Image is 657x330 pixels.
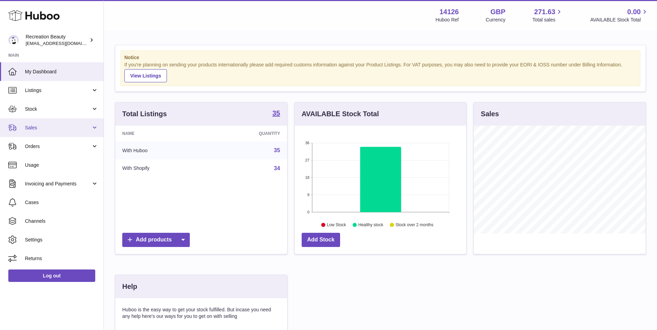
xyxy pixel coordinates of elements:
[115,126,208,141] th: Name
[274,147,280,153] a: 35
[307,193,309,197] text: 9
[25,162,98,168] span: Usage
[124,69,167,82] a: View Listings
[302,233,340,247] a: Add Stock
[436,17,459,23] div: Huboo Ref
[115,159,208,177] td: With Shopify
[272,110,280,117] strong: 35
[25,143,91,150] span: Orders
[327,222,346,227] text: Low Stock
[486,17,506,23] div: Currency
[26,34,88,47] div: Recreation Beauty
[25,181,91,187] span: Invoicing and Payments
[8,35,19,45] img: customercare@recreationbeauty.com
[590,7,649,23] a: 0.00 AVAILABLE Stock Total
[532,7,563,23] a: 271.63 Total sales
[25,237,98,243] span: Settings
[25,68,98,75] span: My Dashboard
[122,282,137,291] h3: Help
[627,7,641,17] span: 0.00
[115,141,208,159] td: With Huboo
[122,306,280,320] p: Huboo is the easy way to get your stock fulfilled. But incase you need any help here's our ways f...
[124,54,637,61] strong: Notice
[396,222,433,227] text: Stock over 2 months
[590,17,649,23] span: AVAILABLE Stock Total
[534,7,555,17] span: 271.63
[440,7,459,17] strong: 14126
[305,141,309,145] text: 36
[532,17,563,23] span: Total sales
[124,62,637,82] div: If you're planning on sending your products internationally please add required customs informati...
[122,233,190,247] a: Add products
[358,222,383,227] text: Healthy stock
[305,175,309,180] text: 18
[25,199,98,206] span: Cases
[307,210,309,214] text: 0
[272,110,280,118] a: 35
[305,158,309,162] text: 27
[8,269,95,282] a: Log out
[490,7,505,17] strong: GBP
[302,109,379,119] h3: AVAILABLE Stock Total
[208,126,287,141] th: Quantity
[25,87,91,94] span: Listings
[122,109,167,119] h3: Total Listings
[26,40,102,46] span: [EMAIL_ADDRESS][DOMAIN_NAME]
[25,106,91,112] span: Stock
[481,109,499,119] h3: Sales
[25,218,98,224] span: Channels
[25,125,91,131] span: Sales
[274,165,280,171] a: 34
[25,255,98,262] span: Returns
